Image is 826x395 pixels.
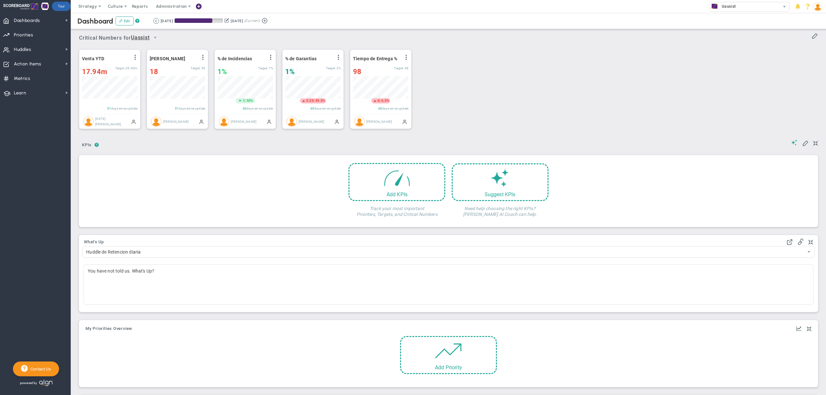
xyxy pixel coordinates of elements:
[107,107,111,110] span: 51
[243,98,245,103] span: 1
[77,17,113,25] span: Dashboard
[354,116,365,127] img: Orlando Gutiérrez
[153,18,159,24] button: Go to previous period
[219,116,229,127] img: Orlando Gutiérrez
[151,116,161,127] img: Larissa García
[156,4,186,9] span: Administration
[791,140,798,146] span: Suggestions (AI Feature)
[116,16,134,25] button: Edit
[245,99,246,103] span: |
[115,66,125,70] span: Target:
[258,66,268,70] span: Target:
[780,2,789,11] span: select
[247,107,273,110] span: days since update
[382,107,408,110] span: days since update
[14,72,30,85] span: Metrics
[14,28,33,42] span: Priorities
[353,56,397,61] span: Tiempo de Entrega %
[83,116,94,127] img: Lucia Silva
[84,264,813,305] div: You have not told us. What's Up?
[111,107,137,110] span: days since update
[811,32,818,39] span: Edit or Add Critical Numbers
[247,99,253,103] span: 50%
[378,98,379,103] span: 6
[83,246,803,257] span: Huddle de Retencion diaria
[84,240,104,245] button: What's Up
[163,120,189,123] span: [PERSON_NAME]
[310,107,314,110] span: 40
[313,99,314,103] span: |
[150,56,185,61] span: [PERSON_NAME]
[452,201,549,217] h4: Need help choosing the right KPIs? [PERSON_NAME] AI Coach can help.
[14,14,40,27] span: Dashboards
[191,66,200,70] span: Target:
[131,119,136,124] span: Manually Updated
[179,107,205,110] span: days since update
[349,191,444,197] div: Add KPIs
[719,2,736,11] span: Uassist
[14,57,41,71] span: Action Items
[337,66,341,70] span: 2%
[14,86,26,100] span: Learn
[267,119,272,124] span: Manually Updated
[79,140,95,150] span: KPIs
[314,107,341,110] span: days since update
[217,68,227,76] span: 1%
[710,2,719,10] img: 33061.Company.photo
[86,326,132,331] span: My Priorities Overview
[315,99,325,103] span: 49.3%
[326,66,336,70] span: Target:
[231,18,243,24] div: [DATE]
[394,66,404,70] span: Target:
[217,56,252,61] span: % de Incidencias
[199,119,204,124] span: Manually Updated
[150,68,158,76] span: 18
[14,43,31,56] span: Huddles
[231,120,257,123] span: [PERSON_NAME]
[353,68,361,76] span: 98
[150,32,161,43] span: select
[381,99,389,103] span: 6.5%
[401,364,496,371] div: Add Priority
[108,4,123,9] span: Culture
[82,56,104,61] span: Venta YTD
[78,4,97,9] span: Strategy
[161,18,173,24] div: [DATE]
[803,246,814,257] span: select
[244,18,260,24] span: (Current)
[285,68,295,76] span: 1%
[243,107,247,110] span: 40
[79,140,95,151] button: KPIs
[298,120,324,123] span: [PERSON_NAME]
[201,66,205,70] span: 50
[285,56,317,61] span: % de Garantias
[405,66,408,70] span: 48
[453,191,548,197] div: Suggest KPIs
[813,2,822,11] img: 204485.Person.photo
[334,119,339,124] span: Manually Updated
[13,378,79,388] div: Powered by Align
[348,201,445,217] h4: Track your most important Priorities, Targets, and Critical Numbers
[287,116,297,127] img: Orlando Gutiérrez
[175,107,179,110] span: 51
[402,119,407,124] span: Manually Updated
[131,34,150,42] span: Uassist
[79,32,162,44] span: Critical Numbers for
[269,66,273,70] span: 1%
[378,107,382,110] span: 40
[126,66,137,70] span: 29,000,000
[175,18,223,23] div: Period Progress: 78% Day 71 of 90 with 19 remaining.
[379,99,380,103] span: |
[86,326,132,332] button: My Priorities Overview
[366,120,392,123] span: [PERSON_NAME]
[802,140,809,146] span: Edit My KPIs
[306,98,313,103] span: 0.33
[95,117,121,126] span: [DATE][PERSON_NAME]
[84,240,104,244] span: What's Up
[28,367,51,371] span: Contact Us
[82,68,107,76] span: 17,939,659.91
